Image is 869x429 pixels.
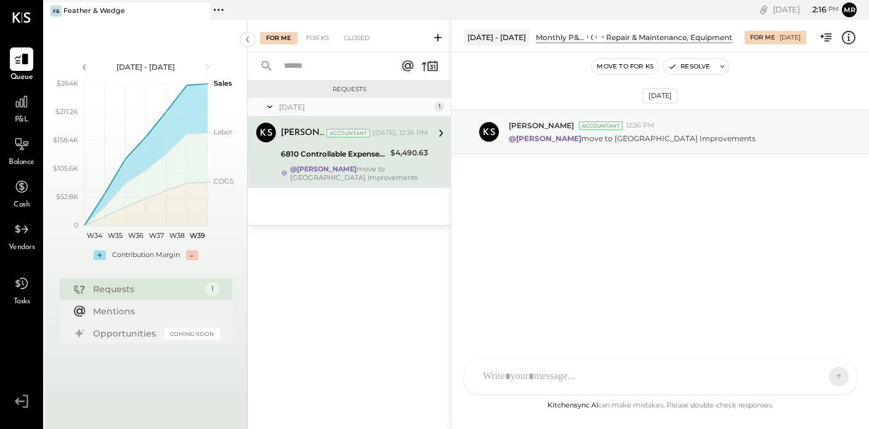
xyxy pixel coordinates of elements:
[87,231,103,240] text: W34
[326,129,370,137] div: Accountant
[1,47,42,83] a: Queue
[9,242,35,253] span: Vendors
[828,5,839,14] span: pm
[536,32,584,43] div: Monthly P&L Comparison
[214,177,234,186] text: COGS
[1,175,42,211] a: Cash
[842,2,857,17] button: mr
[53,164,78,173] text: $105.6K
[254,85,445,94] div: Requests
[592,59,658,74] button: Move to for ks
[579,121,623,130] div: Accountant
[94,62,198,72] div: [DATE] - [DATE]
[205,282,220,296] div: 1
[1,90,42,126] a: P&L
[93,305,214,317] div: Mentions
[93,327,158,340] div: Opportunities
[127,231,143,240] text: W36
[758,3,770,16] div: copy link
[1,272,42,308] a: Tasks
[14,200,30,211] span: Cash
[509,120,574,131] span: [PERSON_NAME]
[750,33,775,42] div: For Me
[464,30,530,45] div: [DATE] - [DATE]
[337,32,376,44] div: Closed
[55,107,78,116] text: $211.2K
[169,231,184,240] text: W38
[15,115,29,126] span: P&L
[281,127,324,139] div: [PERSON_NAME]
[279,102,431,112] div: [DATE]
[57,79,78,88] text: $264K
[53,136,78,144] text: $158.4K
[390,147,428,159] div: $4,490.63
[591,32,593,43] div: CONTROLLABLE EXPENSES
[281,148,387,160] div: 6810 Controllable Expenses:Repairs & Maintenance:Repair & Maintenance, Equipment
[1,133,42,168] a: Balance
[260,32,297,44] div: For Me
[509,133,756,144] p: move to [GEOGRAPHIC_DATA] Improvements
[780,33,801,42] div: [DATE]
[802,4,827,15] span: 2 : 16
[93,283,199,295] div: Requests
[63,6,125,16] div: Feather & Wedge
[9,157,34,168] span: Balance
[94,250,106,260] div: +
[214,128,232,136] text: Labor
[56,192,78,201] text: $52.8K
[663,59,715,74] button: Resolve
[214,79,232,88] text: Sales
[189,231,204,240] text: W39
[599,32,600,43] div: Repairs & Maintenance
[1,218,42,253] a: Vendors
[606,32,732,43] div: Repair & Maintenance, Equipment
[10,72,33,83] span: Queue
[643,88,677,104] div: [DATE]
[373,128,428,138] div: [DATE], 12:36 PM
[148,231,163,240] text: W37
[164,328,220,340] div: Coming Soon
[112,250,180,260] div: Contribution Margin
[14,296,30,308] span: Tasks
[290,165,357,173] strong: @[PERSON_NAME]
[74,221,78,229] text: 0
[434,102,444,112] div: 1
[290,165,428,182] div: move to [GEOGRAPHIC_DATA] Improvements
[108,231,123,240] text: W35
[626,121,655,131] span: 12:36 PM
[509,134,581,143] strong: @[PERSON_NAME]
[300,32,335,44] div: For KS
[51,6,62,17] div: F&
[773,4,839,15] div: [DATE]
[186,250,198,260] div: -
